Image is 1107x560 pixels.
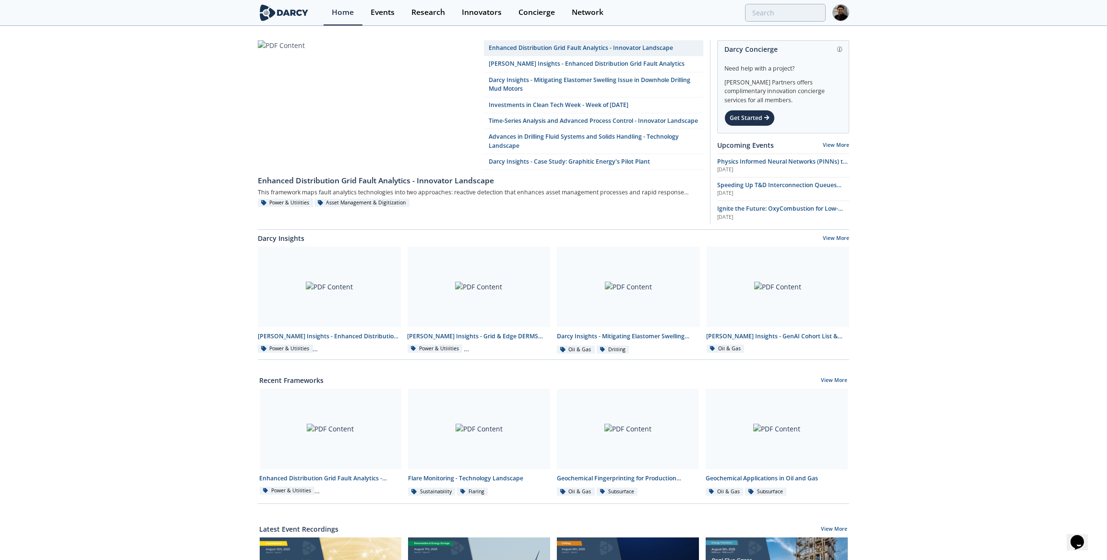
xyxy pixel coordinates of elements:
[597,346,629,354] div: Drilling
[706,474,848,483] div: Geochemical Applications in Oil and Gas
[258,345,313,353] div: Power & Utilities
[484,129,703,154] a: Advances in Drilling Fluid Systems and Solids Handling - Technology Landscape
[553,389,702,497] a: PDF Content Geochemical Fingerprinting for Production Allocation - Innovator Comparison Oil & Gas...
[256,389,405,497] a: PDF Content Enhanced Distribution Grid Fault Analytics - Innovator Landscape Power & Utilities
[484,113,703,129] a: Time-Series Analysis and Advanced Process Control - Innovator Landscape
[408,345,463,353] div: Power & Utilities
[707,332,850,341] div: [PERSON_NAME] Insights - GenAI Cohort List & Contact Info
[717,204,849,221] a: Ignite the Future: OxyCombustion for Low-Carbon Power [DATE]
[371,9,395,16] div: Events
[572,9,603,16] div: Network
[314,199,409,207] div: Asset Management & Digitization
[557,346,595,354] div: Oil & Gas
[484,72,703,97] a: Darcy Insights - Mitigating Elastomer Swelling Issue in Downhole Drilling Mud Motors
[717,190,849,197] div: [DATE]
[557,474,699,483] div: Geochemical Fingerprinting for Production Allocation - Innovator Comparison
[260,474,402,483] div: Enhanced Distribution Grid Fault Analytics - Innovator Landscape
[518,9,555,16] div: Concierge
[706,488,744,496] div: Oil & Gas
[724,73,842,105] div: [PERSON_NAME] Partners offers complimentary innovation concierge services for all members.
[258,4,310,21] img: logo-wide.svg
[823,142,849,148] a: View More
[457,488,488,496] div: Flaring
[260,487,315,495] div: Power & Utilities
[258,233,304,243] a: Darcy Insights
[557,332,700,341] div: Darcy Insights - Mitigating Elastomer Swelling Issue in Downhole Drilling Mud Motors
[702,389,851,497] a: PDF Content Geochemical Applications in Oil and Gas Oil & Gas Subsurface
[597,488,638,496] div: Subsurface
[553,247,703,355] a: PDF Content Darcy Insights - Mitigating Elastomer Swelling Issue in Downhole Drilling Mud Motors ...
[717,140,774,150] a: Upcoming Events
[254,247,404,355] a: PDF Content [PERSON_NAME] Insights - Enhanced Distribution Grid Fault Analytics Power & Utilities
[724,110,775,126] div: Get Started
[717,181,842,198] span: Speeding Up T&D Interconnection Queues with Enhanced Software Solutions
[408,488,455,496] div: Sustainability
[717,157,849,174] a: Physics Informed Neural Networks (PINNs) to Accelerate Subsurface Scenario Analysis [DATE]
[258,187,703,199] div: This framework maps fault analytics technologies into two approaches: reactive detection that enh...
[745,4,826,22] input: Advanced Search
[404,247,554,355] a: PDF Content [PERSON_NAME] Insights - Grid & Edge DERMS Integration Power & Utilities
[837,47,842,52] img: information.svg
[821,525,848,534] a: View More
[408,474,550,483] div: Flare Monitoring - Technology Landscape
[745,488,786,496] div: Subsurface
[405,389,553,497] a: PDF Content Flare Monitoring - Technology Landscape Sustainability Flaring
[717,204,843,221] span: Ignite the Future: OxyCombustion for Low-Carbon Power
[408,332,551,341] div: [PERSON_NAME] Insights - Grid & Edge DERMS Integration
[260,524,339,534] a: Latest Event Recordings
[823,235,849,243] a: View More
[707,345,745,353] div: Oil & Gas
[717,181,849,197] a: Speeding Up T&D Interconnection Queues with Enhanced Software Solutions [DATE]
[258,175,703,187] div: Enhanced Distribution Grid Fault Analytics - Innovator Landscape
[258,170,703,186] a: Enhanced Distribution Grid Fault Analytics - Innovator Landscape
[260,375,324,385] a: Recent Frameworks
[484,97,703,113] a: Investments in Clean Tech Week - Week of [DATE]
[411,9,445,16] div: Research
[484,56,703,72] a: [PERSON_NAME] Insights - Enhanced Distribution Grid Fault Analytics
[332,9,354,16] div: Home
[724,41,842,58] div: Darcy Concierge
[484,154,703,170] a: Darcy Insights - Case Study: Graphitic Energy's Pilot Plant
[717,157,848,174] span: Physics Informed Neural Networks (PINNs) to Accelerate Subsurface Scenario Analysis
[557,488,595,496] div: Oil & Gas
[1067,522,1097,550] iframe: chat widget
[462,9,502,16] div: Innovators
[724,58,842,73] div: Need help with a project?
[484,40,703,56] a: Enhanced Distribution Grid Fault Analytics - Innovator Landscape
[258,199,313,207] div: Power & Utilities
[832,4,849,21] img: Profile
[258,332,401,341] div: [PERSON_NAME] Insights - Enhanced Distribution Grid Fault Analytics
[703,247,853,355] a: PDF Content [PERSON_NAME] Insights - GenAI Cohort List & Contact Info Oil & Gas
[717,166,849,174] div: [DATE]
[717,214,849,221] div: [DATE]
[821,377,848,385] a: View More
